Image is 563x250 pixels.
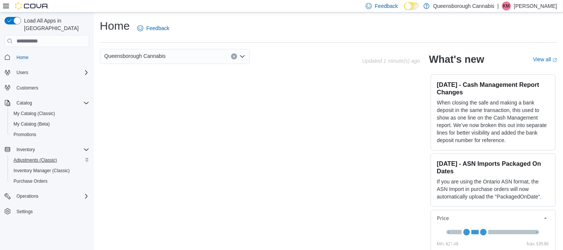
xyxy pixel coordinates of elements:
button: Promotions [8,129,92,140]
h2: What's new [429,53,484,65]
button: Clear input [231,53,237,59]
a: Customers [14,83,41,92]
button: My Catalog (Beta) [8,119,92,129]
a: Settings [14,207,36,216]
a: Adjustments (Classic) [11,156,60,165]
nav: Complex example [5,48,89,236]
span: Customers [14,83,89,92]
p: | [497,2,499,11]
button: Home [2,52,92,62]
button: Inventory Manager (Classic) [8,165,92,176]
span: Adjustments (Classic) [11,156,89,165]
span: Home [17,55,29,61]
p: [PERSON_NAME] [514,2,557,11]
a: Feedback [134,21,172,36]
button: Catalog [14,98,35,108]
a: Home [14,53,32,62]
button: Inventory [2,144,92,155]
button: Open list of options [239,53,245,59]
span: Promotions [14,132,36,138]
span: My Catalog (Beta) [11,120,89,129]
span: Inventory [17,147,35,153]
div: Kioko Mayede [502,2,511,11]
button: My Catalog (Classic) [8,108,92,119]
span: My Catalog (Beta) [14,121,50,127]
span: Dark Mode [404,10,404,11]
a: Promotions [11,130,39,139]
a: My Catalog (Classic) [11,109,58,118]
p: Updated 1 minute(s) ago [362,58,420,64]
span: Queensborough Cannabis [104,52,165,61]
h3: [DATE] - ASN Imports Packaged On Dates [437,160,549,175]
button: Purchase Orders [8,176,92,186]
p: Queensborough Cannabis [433,2,494,11]
span: Feedback [375,2,398,10]
button: Users [2,67,92,78]
a: Inventory Manager (Classic) [11,166,73,175]
span: Settings [14,207,89,216]
p: When closing the safe and making a bank deposit in the same transaction, this used to show as one... [437,99,549,144]
button: Operations [14,192,42,201]
button: Customers [2,82,92,93]
span: Users [14,68,89,77]
span: Operations [17,193,39,199]
span: Feedback [146,24,169,32]
span: Load All Apps in [GEOGRAPHIC_DATA] [21,17,89,32]
button: Settings [2,206,92,217]
span: My Catalog (Classic) [11,109,89,118]
span: Purchase Orders [11,177,89,186]
svg: External link [552,58,557,62]
span: Catalog [14,98,89,108]
h3: [DATE] - Cash Management Report Changes [437,81,549,96]
span: Catalog [17,100,32,106]
a: View allExternal link [533,56,557,62]
span: Home [14,52,89,62]
span: Purchase Orders [14,178,48,184]
a: Purchase Orders [11,177,51,186]
p: If you are using the Ontario ASN format, the ASN Import in purchase orders will now automatically... [437,178,549,200]
span: Promotions [11,130,89,139]
span: Users [17,70,28,76]
span: Settings [17,209,33,215]
span: Operations [14,192,89,201]
span: Inventory Manager (Classic) [11,166,89,175]
a: My Catalog (Beta) [11,120,53,129]
button: Users [14,68,31,77]
h1: Home [100,18,130,33]
img: Cova [15,2,49,10]
button: Operations [2,191,92,202]
button: Inventory [14,145,38,154]
span: Inventory [14,145,89,154]
button: Adjustments (Classic) [8,155,92,165]
input: Dark Mode [404,2,420,10]
span: KM [503,2,510,11]
span: Inventory Manager (Classic) [14,168,70,174]
button: Catalog [2,98,92,108]
span: Adjustments (Classic) [14,157,57,163]
span: My Catalog (Classic) [14,111,55,117]
span: Customers [17,85,38,91]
